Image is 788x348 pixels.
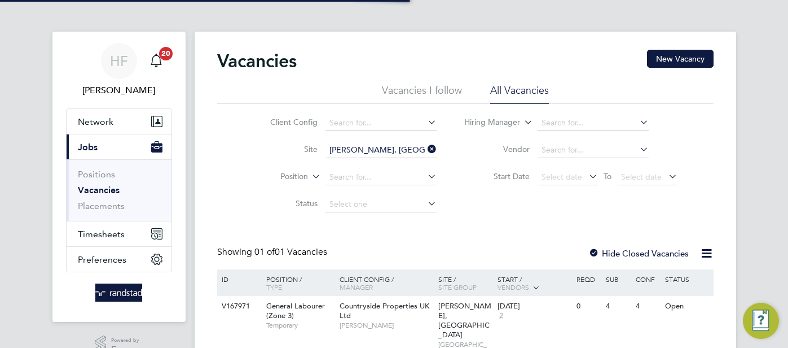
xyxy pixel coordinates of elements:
nav: Main navigation [52,32,186,322]
span: Holly Franks [66,84,172,97]
a: 20 [145,43,168,79]
input: Search for... [538,115,649,131]
input: Select one [325,197,437,212]
label: Hiring Manager [455,117,520,128]
button: Preferences [67,247,171,272]
div: V167971 [219,296,258,317]
div: Jobs [67,159,171,221]
a: Vacancies [78,185,120,195]
input: Search for... [325,142,437,158]
button: Network [67,109,171,134]
span: [PERSON_NAME] [340,321,433,330]
span: Select date [621,172,662,182]
input: Search for... [538,142,649,158]
span: Type [266,282,282,292]
div: Open [662,296,711,317]
input: Search for... [325,169,437,185]
span: Powered by [111,336,143,345]
div: Status [662,269,711,289]
div: Start / [495,269,574,298]
button: Timesheets [67,221,171,246]
a: Placements [78,201,125,211]
input: Search for... [325,115,437,131]
span: Timesheets [78,229,125,240]
span: Select date [542,172,582,182]
label: Client Config [253,117,318,127]
div: Sub [603,269,632,289]
div: Reqd [574,269,603,289]
span: [PERSON_NAME], [GEOGRAPHIC_DATA] [438,301,491,340]
span: Temporary [266,321,334,330]
a: Positions [78,169,115,180]
label: Status [253,198,318,208]
li: Vacancies I follow [382,84,462,104]
span: Preferences [78,254,126,265]
li: All Vacancies [490,84,549,104]
span: Jobs [78,142,98,153]
label: Site [253,144,318,154]
div: Position / [258,269,337,297]
span: Site Group [438,282,477,292]
div: 4 [603,296,632,317]
span: 01 Vacancies [254,246,327,258]
label: Start Date [465,171,530,181]
span: Network [78,116,113,127]
div: Site / [435,269,495,297]
div: Showing [217,246,329,258]
label: Hide Closed Vacancies [588,248,689,259]
div: ID [219,269,258,289]
button: Jobs [67,134,171,159]
img: randstad-logo-retina.png [95,284,142,302]
label: Position [243,171,308,182]
span: HF [110,54,128,68]
button: Engage Resource Center [743,303,779,339]
span: Vendors [498,282,529,292]
div: Conf [633,269,662,289]
span: 2 [498,311,505,321]
span: 01 of [254,246,275,258]
span: To [600,169,615,184]
span: General Labourer (Zone 3) [266,301,325,320]
span: Manager [340,282,373,292]
button: New Vacancy [647,50,714,68]
h2: Vacancies [217,50,297,72]
div: 0 [574,296,603,317]
div: [DATE] [498,302,571,311]
span: 20 [159,47,173,60]
span: Countryside Properties UK Ltd [340,301,429,320]
a: Go to home page [66,284,172,302]
label: Vendor [465,144,530,154]
a: HF[PERSON_NAME] [66,43,172,97]
div: Client Config / [337,269,435,297]
div: 4 [633,296,662,317]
